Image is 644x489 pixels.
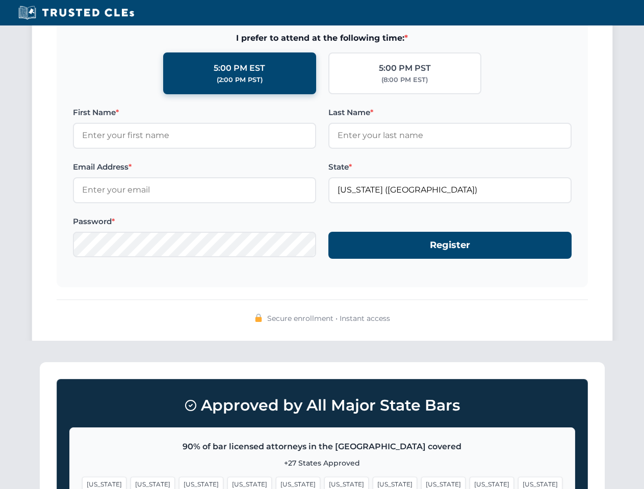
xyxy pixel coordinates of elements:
[73,177,316,203] input: Enter your email
[73,32,572,45] span: I prefer to attend at the following time:
[379,62,431,75] div: 5:00 PM PST
[82,440,562,453] p: 90% of bar licensed attorneys in the [GEOGRAPHIC_DATA] covered
[381,75,428,85] div: (8:00 PM EST)
[82,457,562,469] p: +27 States Approved
[73,123,316,148] input: Enter your first name
[254,314,263,322] img: 🔒
[328,123,572,148] input: Enter your last name
[328,177,572,203] input: Florida (FL)
[328,232,572,259] button: Register
[15,5,137,20] img: Trusted CLEs
[73,106,316,119] label: First Name
[69,392,575,419] h3: Approved by All Major State Bars
[217,75,263,85] div: (2:00 PM PST)
[328,106,572,119] label: Last Name
[73,215,316,228] label: Password
[214,62,265,75] div: 5:00 PM EST
[73,161,316,173] label: Email Address
[328,161,572,173] label: State
[267,313,390,324] span: Secure enrollment • Instant access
